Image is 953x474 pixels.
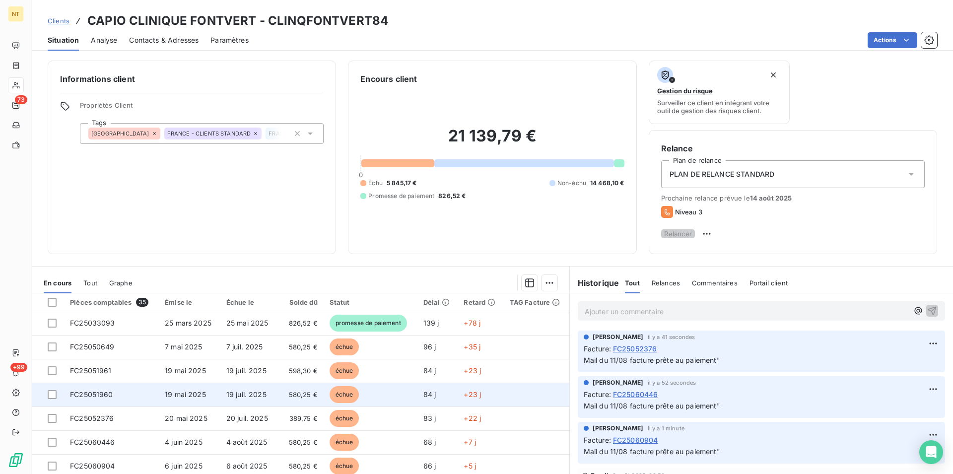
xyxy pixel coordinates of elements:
[226,342,263,351] span: 7 juil. 2025
[359,171,363,179] span: 0
[48,17,69,25] span: Clients
[165,366,206,375] span: 19 mai 2025
[286,342,317,352] span: 580,25 €
[226,438,268,446] span: 4 août 2025
[423,342,436,351] span: 96 j
[584,343,611,354] span: Facture :
[613,343,657,354] span: FC25052376
[286,366,317,376] span: 598,30 €
[210,35,249,45] span: Paramètres
[464,319,480,327] span: +78 j
[368,192,434,201] span: Promesse de paiement
[657,87,713,95] span: Gestion du risque
[70,438,115,446] span: FC25060446
[464,366,481,375] span: +23 j
[165,342,203,351] span: 7 mai 2025
[438,192,466,201] span: 826,52 €
[423,414,436,422] span: 83 j
[584,389,611,400] span: Facture :
[87,12,388,30] h3: CAPIO CLINIQUE FONTVERT - CLINQFONTVERT84
[593,424,644,433] span: [PERSON_NAME]
[625,279,640,287] span: Tout
[165,298,214,306] div: Émise le
[510,298,563,306] div: TAG Facture
[423,390,436,399] span: 84 j
[657,99,782,115] span: Surveiller ce client en intégrant votre outil de gestion des risques client.
[868,32,917,48] button: Actions
[670,169,775,179] span: PLAN DE RELANCE STANDARD
[584,402,720,410] span: Mail du 11/08 facture prête au paiement"
[165,438,203,446] span: 4 juin 2025
[648,425,684,431] span: il y a 1 minute
[464,342,480,351] span: +35 j
[8,97,23,113] a: 73
[387,179,417,188] span: 5 845,17 €
[226,298,275,306] div: Échue le
[70,414,114,422] span: FC25052376
[10,363,27,372] span: +99
[661,142,925,154] h6: Relance
[226,462,268,470] span: 6 août 2025
[661,194,925,202] span: Prochaine relance prévue le
[330,386,359,403] span: échue
[15,95,27,104] span: 73
[70,390,113,399] span: FC25051960
[70,342,115,351] span: FC25050649
[70,462,115,470] span: FC25060904
[330,410,359,427] span: échue
[423,462,436,470] span: 66 j
[286,437,317,447] span: 580,25 €
[464,438,476,446] span: +7 j
[613,435,658,445] span: FC25060904
[749,279,788,287] span: Portail client
[368,179,383,188] span: Échu
[226,366,267,375] span: 19 juil. 2025
[330,315,407,332] span: promesse de paiement
[8,6,24,22] div: NT
[649,61,790,124] button: Gestion du risqueSurveiller ce client en intégrant votre outil de gestion des risques client.
[286,413,317,423] span: 389,75 €
[423,319,439,327] span: 139 j
[165,414,207,422] span: 20 mai 2025
[44,279,71,287] span: En cours
[80,101,324,115] span: Propriétés Client
[613,389,658,400] span: FC25060446
[360,126,624,156] h2: 21 139,79 €
[226,319,269,327] span: 25 mai 2025
[423,366,436,375] span: 84 j
[165,462,203,470] span: 6 juin 2025
[70,319,115,327] span: FC25033093
[286,390,317,400] span: 580,25 €
[109,279,133,287] span: Graphe
[661,229,695,238] button: Relancer
[557,179,586,188] span: Non-échu
[360,73,417,85] h6: Encours client
[269,131,355,136] span: FRANCE - [GEOGRAPHIC_DATA]
[60,73,324,85] h6: Informations client
[464,298,497,306] div: Retard
[590,179,624,188] span: 14 468,10 €
[8,452,24,468] img: Logo LeanPay
[423,438,436,446] span: 68 j
[330,298,411,306] div: Statut
[648,380,696,386] span: il y a 52 secondes
[286,298,317,306] div: Solde dû
[464,462,476,470] span: +5 j
[281,129,289,138] input: Ajouter une valeur
[692,279,738,287] span: Commentaires
[464,414,481,422] span: +22 j
[584,435,611,445] span: Facture :
[750,194,792,202] span: 14 août 2025
[286,318,317,328] span: 826,52 €
[286,461,317,471] span: 580,25 €
[91,131,149,136] span: [GEOGRAPHIC_DATA]
[330,362,359,379] span: échue
[165,319,211,327] span: 25 mars 2025
[136,298,148,307] span: 35
[330,434,359,451] span: échue
[70,366,112,375] span: FC25051961
[423,298,452,306] div: Délai
[48,35,79,45] span: Situation
[83,279,97,287] span: Tout
[129,35,199,45] span: Contacts & Adresses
